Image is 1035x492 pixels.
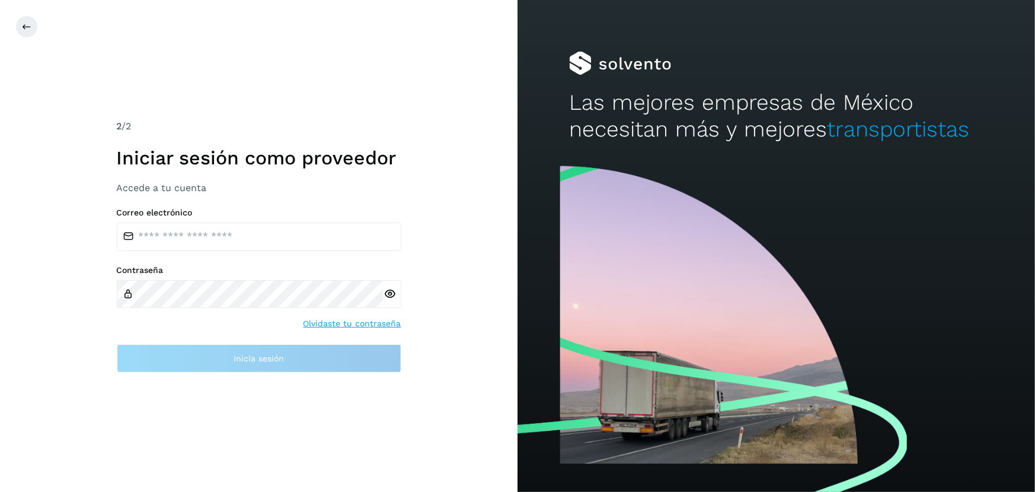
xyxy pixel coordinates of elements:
[117,265,401,275] label: Contraseña
[117,147,401,169] h1: Iniciar sesión como proveedor
[234,354,284,363] span: Inicia sesión
[827,116,969,142] span: transportistas
[569,90,983,142] h2: Las mejores empresas de México necesitan más y mejores
[304,318,401,330] a: Olvidaste tu contraseña
[117,344,401,373] button: Inicia sesión
[117,120,122,132] span: 2
[117,208,401,218] label: Correo electrónico
[117,182,401,193] h3: Accede a tu cuenta
[117,119,401,134] div: /2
